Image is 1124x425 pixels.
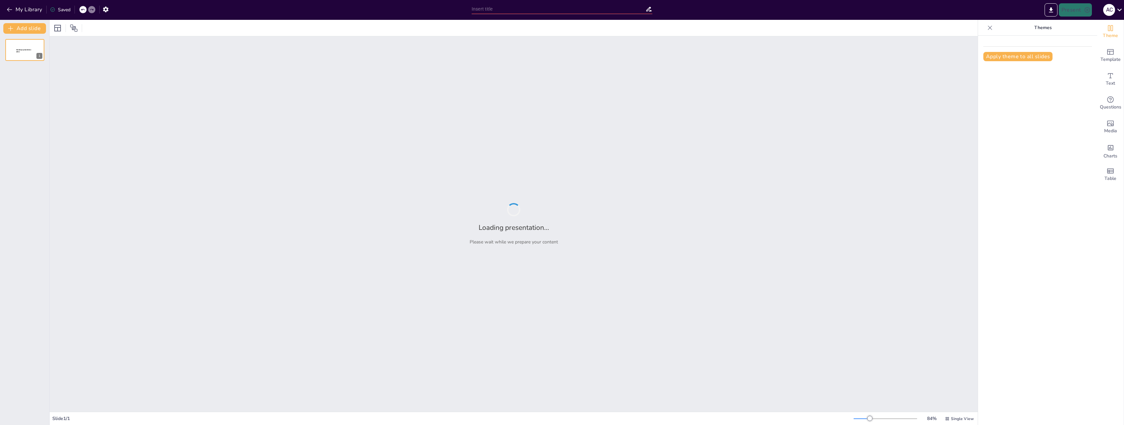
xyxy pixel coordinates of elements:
button: Export to PowerPoint [1045,3,1057,17]
p: Themes [995,20,1091,36]
button: Add slide [3,23,46,34]
div: Add a table [1097,163,1124,187]
span: Template [1101,56,1121,63]
div: Saved [50,7,70,13]
input: Insert title [472,4,645,14]
span: Theme [1103,32,1118,39]
div: Add text boxes [1097,67,1124,91]
div: Layout [52,23,63,33]
div: Add images, graphics, shapes or video [1097,115,1124,139]
span: Media [1104,127,1117,135]
span: Table [1104,175,1116,182]
div: Slide 1 / 1 [52,415,854,422]
p: Please wait while we prepare your content [470,239,558,245]
div: 1 [36,53,42,59]
h2: Loading presentation... [479,223,549,232]
div: Change the overall theme [1097,20,1124,44]
span: Questions [1100,104,1121,111]
div: Add charts and graphs [1097,139,1124,163]
button: Apply theme to all slides [983,52,1053,61]
span: Single View [951,416,974,421]
div: 1 [5,39,44,61]
div: 84 % [924,415,940,422]
span: Text [1106,80,1115,87]
button: Present [1059,3,1092,17]
div: A C [1103,4,1115,16]
button: A C [1103,3,1115,17]
div: Add ready made slides [1097,44,1124,67]
div: Get real-time input from your audience [1097,91,1124,115]
button: My Library [5,4,45,15]
span: Sendsteps presentation editor [16,49,31,53]
span: Charts [1103,152,1117,160]
span: Position [70,24,78,32]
